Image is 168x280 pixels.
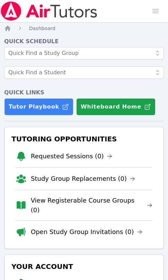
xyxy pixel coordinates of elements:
button: Whiteboard Home [76,98,156,115]
a: Dashboard [29,25,55,32]
a: Tutor Playbook [4,98,73,115]
a: Requested Sessions (0) [31,151,112,161]
h3: Your Account [10,260,158,273]
a: Study Group Replacements (0) [31,174,135,184]
nav: Breadcrumb [4,25,164,32]
h4: Quick Schedule [4,37,164,46]
a: View Registerable Course Groups (0) [31,196,152,215]
input: Quick Find a Study Group [4,47,164,59]
a: Open Study Group Invitations (0) [31,227,142,237]
span: Dashboard [29,26,55,31]
h4: Quick Links [4,88,164,97]
input: Quick Find a Student [4,66,164,79]
h3: Tutoring Opportunities [10,133,158,145]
